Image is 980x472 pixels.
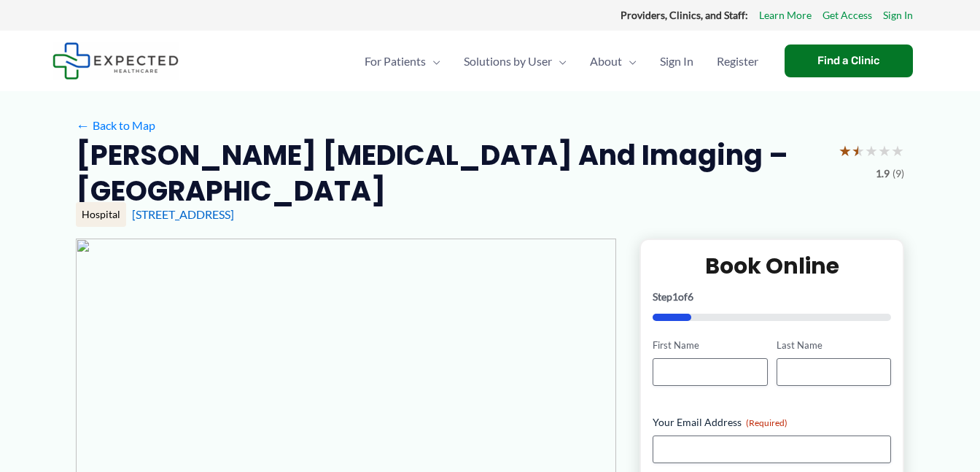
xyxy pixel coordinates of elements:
label: First Name [653,338,767,352]
div: Hospital [76,202,126,227]
span: (9) [892,164,904,183]
span: ★ [865,137,878,164]
span: Register [717,36,758,87]
span: ← [76,118,90,132]
a: Learn More [759,6,812,25]
label: Last Name [777,338,891,352]
span: Sign In [660,36,693,87]
a: Sign In [883,6,913,25]
span: ★ [839,137,852,164]
a: Sign In [648,36,705,87]
span: ★ [878,137,891,164]
a: AboutMenu Toggle [578,36,648,87]
span: ★ [891,137,904,164]
a: Register [705,36,770,87]
span: 1.9 [876,164,890,183]
h2: [PERSON_NAME] [MEDICAL_DATA] and Imaging – [GEOGRAPHIC_DATA] [76,137,827,209]
a: ←Back to Map [76,115,155,136]
a: Get Access [822,6,872,25]
span: Solutions by User [464,36,552,87]
span: (Required) [746,417,787,428]
span: 6 [688,290,693,303]
label: Your Email Address [653,415,891,430]
span: ★ [852,137,865,164]
p: Step of [653,292,891,302]
h2: Book Online [653,252,891,280]
a: [STREET_ADDRESS] [132,207,234,221]
span: Menu Toggle [426,36,440,87]
a: Solutions by UserMenu Toggle [452,36,578,87]
a: Find a Clinic [785,45,913,77]
nav: Primary Site Navigation [353,36,770,87]
span: About [590,36,622,87]
span: Menu Toggle [552,36,567,87]
span: Menu Toggle [622,36,637,87]
span: 1 [672,290,678,303]
strong: Providers, Clinics, and Staff: [621,9,748,21]
span: For Patients [365,36,426,87]
img: Expected Healthcare Logo - side, dark font, small [52,42,179,80]
a: For PatientsMenu Toggle [353,36,452,87]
